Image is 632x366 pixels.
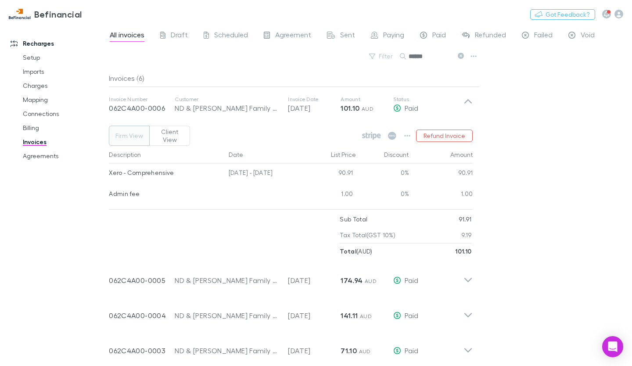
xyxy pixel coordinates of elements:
[14,51,114,65] a: Setup
[102,330,480,365] div: 062C4A00-0003ND & [PERSON_NAME] Family Trust[DATE]71.10 AUDPaid
[214,30,248,42] span: Scheduled
[341,346,357,355] strong: 71.10
[405,346,418,355] span: Paid
[102,87,480,122] div: Invoice Number062C4A00-0006CustomerND & [PERSON_NAME] Family TrustInvoice Date[DATE]Amount101.10 ...
[102,294,480,330] div: 062C4A00-0004ND & [PERSON_NAME] Family Trust[DATE]141.11 AUDPaid
[14,65,114,79] a: Imports
[175,103,279,113] div: ND & [PERSON_NAME] Family Trust
[340,30,355,42] span: Sent
[409,185,473,206] div: 1.00
[14,93,114,107] a: Mapping
[175,275,279,286] div: ND & [PERSON_NAME] Family Trust
[14,149,114,163] a: Agreements
[102,259,480,294] div: 062C4A00-0005ND & [PERSON_NAME] Family Trust[DATE]174.94 AUDPaid
[405,104,418,112] span: Paid
[602,336,623,357] div: Open Intercom Messenger
[109,103,175,113] p: 062C4A00-0006
[405,276,418,284] span: Paid
[340,247,356,255] strong: Total
[341,311,358,320] strong: 141.11
[340,227,395,243] p: Tax Total (GST 10%)
[288,103,341,113] p: [DATE]
[459,211,472,227] p: 91.91
[2,36,114,51] a: Recharges
[383,30,404,42] span: Paying
[534,30,553,42] span: Failed
[14,135,114,149] a: Invoices
[175,345,279,356] div: ND & [PERSON_NAME] Family Trust
[171,30,188,42] span: Draft
[365,51,398,62] button: Filter
[475,30,506,42] span: Refunded
[340,243,372,259] p: ( AUD )
[109,96,175,103] p: Invoice Number
[455,247,471,255] strong: 101.10
[416,130,473,142] button: Refund Invoice
[109,126,150,146] button: Firm View
[341,276,363,285] strong: 174.94
[110,30,144,42] span: All invoices
[393,96,463,103] p: Status
[341,104,359,112] strong: 101.10
[225,163,304,185] div: [DATE] - [DATE]
[409,163,473,185] div: 90.91
[340,211,367,227] p: Sub Total
[9,9,31,19] img: Befinancial's Logo
[461,227,471,243] p: 9.19
[175,310,279,321] div: ND & [PERSON_NAME] Family Trust
[14,121,114,135] a: Billing
[581,30,595,42] span: Void
[359,348,371,355] span: AUD
[365,278,377,284] span: AUD
[304,185,357,206] div: 1.00
[175,96,279,103] p: Customer
[14,79,114,93] a: Charges
[304,163,357,185] div: 90.91
[341,96,393,103] p: Amount
[405,311,418,319] span: Paid
[109,275,175,286] p: 062C4A00-0005
[357,163,409,185] div: 0%
[34,9,82,19] h3: Befinancial
[109,345,175,356] p: 062C4A00-0003
[288,310,341,321] p: [DATE]
[362,105,373,112] span: AUD
[14,107,114,121] a: Connections
[360,313,372,319] span: AUD
[109,163,222,182] div: Xero - Comprehensive
[4,4,87,25] a: Befinancial
[288,96,341,103] p: Invoice Date
[109,185,222,203] div: Admin fee
[530,9,595,20] button: Got Feedback?
[288,345,341,356] p: [DATE]
[432,30,446,42] span: Paid
[275,30,311,42] span: Agreement
[357,185,409,206] div: 0%
[288,275,341,286] p: [DATE]
[149,126,190,146] button: Client View
[109,310,175,321] p: 062C4A00-0004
